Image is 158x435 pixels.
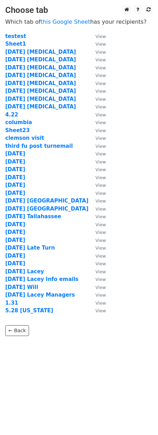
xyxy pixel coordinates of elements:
a: [DATE] Lacey [5,268,44,275]
small: View [95,89,106,94]
small: View [95,238,106,243]
a: [DATE] [5,151,25,157]
p: Which tab of has your recipients? [5,18,153,25]
small: View [95,214,106,219]
small: View [95,128,106,133]
a: [DATE] [GEOGRAPHIC_DATA] [5,206,88,212]
a: [DATE] Lacey Managers [5,292,75,298]
a: clemson visit [5,135,44,141]
a: [DATE] Late Turn [5,245,55,251]
small: View [95,112,106,117]
a: View [88,119,106,125]
small: View [95,151,106,157]
a: [DATE] Tallahassee [5,213,61,220]
a: View [88,166,106,173]
a: [DATE] [5,221,25,228]
strong: [DATE] [MEDICAL_DATA] [5,104,76,110]
small: View [95,198,106,204]
a: View [88,284,106,290]
small: View [95,73,106,78]
a: [DATE] [MEDICAL_DATA] [5,80,76,86]
a: View [88,182,106,188]
a: View [88,159,106,165]
a: [DATE] [MEDICAL_DATA] [5,49,76,55]
small: View [95,183,106,188]
a: View [88,253,106,259]
a: View [88,127,106,133]
small: View [95,191,106,196]
small: View [95,97,106,102]
a: View [88,245,106,251]
a: View [88,292,106,298]
small: View [95,230,106,235]
a: 5.28 [US_STATE] [5,307,53,314]
a: [DATE] [5,260,25,267]
a: testest [5,33,26,39]
small: View [95,300,106,306]
strong: [DATE] [5,159,25,165]
small: View [95,120,106,125]
a: 1.31 [5,300,18,306]
strong: 4.22 [5,112,18,118]
a: View [88,300,106,306]
a: ← Back [5,325,29,336]
a: [DATE] [5,182,25,188]
h3: Choose tab [5,5,153,15]
strong: Sheet23 [5,127,30,133]
small: View [95,81,106,86]
a: third fu post turnemail [5,143,73,149]
a: Sheet1 [5,41,26,47]
a: View [88,237,106,243]
a: [DATE] [5,229,25,235]
a: View [88,190,106,196]
a: columbia [5,119,32,125]
a: View [88,221,106,228]
small: View [95,49,106,55]
strong: [DATE] Lacey Info emails [5,276,79,282]
small: View [95,65,106,70]
a: this Google Sheet [41,18,90,25]
a: View [88,135,106,141]
a: View [88,72,106,78]
a: View [88,88,106,94]
a: View [88,198,106,204]
a: View [88,174,106,181]
small: View [95,222,106,227]
a: View [88,112,106,118]
a: [DATE] [GEOGRAPHIC_DATA] [5,198,88,204]
small: View [95,159,106,165]
a: View [88,229,106,235]
a: View [88,96,106,102]
a: View [88,49,106,55]
a: [DATE] [5,190,25,196]
a: View [88,143,106,149]
strong: [DATE] [MEDICAL_DATA] [5,72,76,78]
small: View [95,175,106,180]
a: View [88,213,106,220]
strong: [DATE] [MEDICAL_DATA] [5,88,76,94]
a: [DATE] [5,174,25,181]
a: View [88,206,106,212]
a: [DATE] [5,253,25,259]
small: View [95,41,106,47]
a: [DATE] Will [5,284,38,290]
small: View [95,308,106,313]
small: View [95,292,106,298]
a: View [88,104,106,110]
a: View [88,41,106,47]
